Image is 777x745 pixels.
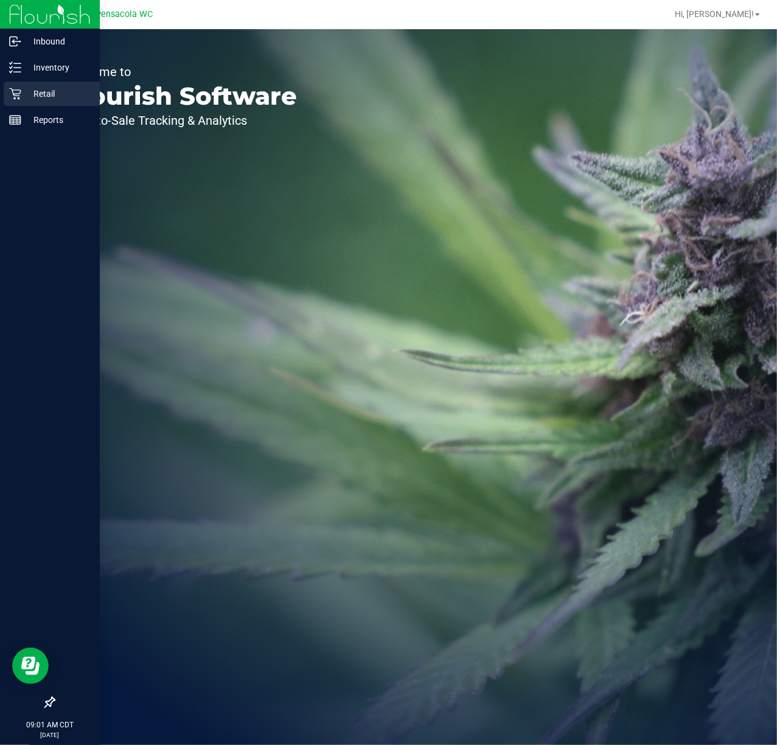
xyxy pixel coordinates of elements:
inline-svg: Retail [9,88,21,100]
inline-svg: Inbound [9,35,21,47]
p: Inventory [21,60,94,75]
p: Flourish Software [66,84,297,108]
p: Inbound [21,34,94,49]
inline-svg: Inventory [9,61,21,74]
p: Seed-to-Sale Tracking & Analytics [66,114,297,127]
p: 09:01 AM CDT [5,719,94,730]
p: Reports [21,113,94,127]
inline-svg: Reports [9,114,21,126]
p: Welcome to [66,66,297,78]
iframe: Resource center [12,648,49,684]
p: [DATE] [5,730,94,740]
p: Retail [21,86,94,101]
span: Hi, [PERSON_NAME]! [675,9,754,19]
span: Pensacola WC [96,9,153,19]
